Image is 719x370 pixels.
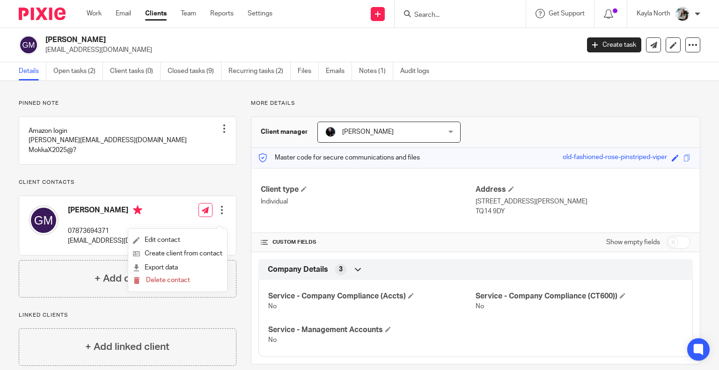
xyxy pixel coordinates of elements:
[85,340,169,354] h4: + Add linked client
[19,7,66,20] img: Pixie
[606,238,660,247] label: Show empty fields
[268,337,277,343] span: No
[261,197,476,206] p: Individual
[251,100,700,107] p: More details
[476,197,690,206] p: [STREET_ADDRESS][PERSON_NAME]
[261,239,476,246] h4: CUSTOM FIELDS
[400,62,436,80] a: Audit logs
[168,62,221,80] a: Closed tasks (9)
[587,37,641,52] a: Create task
[476,291,683,301] h4: Service - Company Compliance (CT600))
[68,205,175,217] h4: [PERSON_NAME]
[359,62,393,80] a: Notes (1)
[476,207,690,216] p: TQ14 9DY
[145,9,167,18] a: Clients
[342,129,394,135] span: [PERSON_NAME]
[19,62,46,80] a: Details
[268,291,476,301] h4: Service - Company Compliance (Accts)
[261,127,308,137] h3: Client manager
[261,185,476,195] h4: Client type
[53,62,103,80] a: Open tasks (2)
[181,9,196,18] a: Team
[675,7,690,22] img: Profile%20Photo.png
[110,62,161,80] a: Client tasks (0)
[268,325,476,335] h4: Service - Management Accounts
[339,265,343,274] span: 3
[19,179,236,186] p: Client contacts
[228,62,291,80] a: Recurring tasks (2)
[210,9,234,18] a: Reports
[133,247,222,261] a: Create client from contact
[268,303,277,310] span: No
[268,265,328,275] span: Company Details
[19,35,38,55] img: svg%3E
[413,11,498,20] input: Search
[95,271,160,286] h4: + Add contact
[87,9,102,18] a: Work
[68,236,175,246] p: [EMAIL_ADDRESS][DOMAIN_NAME]
[298,62,319,80] a: Files
[133,261,222,275] a: Export data
[563,152,667,163] div: old-fashioned-rose-pinstriped-viper
[19,100,236,107] p: Pinned note
[19,312,236,319] p: Linked clients
[476,185,690,195] h4: Address
[326,62,352,80] a: Emails
[68,226,175,236] p: 07873694371
[29,205,59,235] img: svg%3E
[45,45,573,55] p: [EMAIL_ADDRESS][DOMAIN_NAME]
[133,233,222,247] a: Edit contact
[146,277,190,283] span: Delete contact
[133,275,190,287] button: Delete contact
[133,205,142,215] i: Primary
[258,153,420,162] p: Master code for secure communications and files
[549,10,585,17] span: Get Support
[248,9,272,18] a: Settings
[637,9,670,18] p: Kayla North
[45,35,468,45] h2: [PERSON_NAME]
[325,126,336,138] img: Headshots%20accounting4everything_Poppy%20Jakes%20Photography-2203.jpg
[116,9,131,18] a: Email
[476,303,484,310] span: No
